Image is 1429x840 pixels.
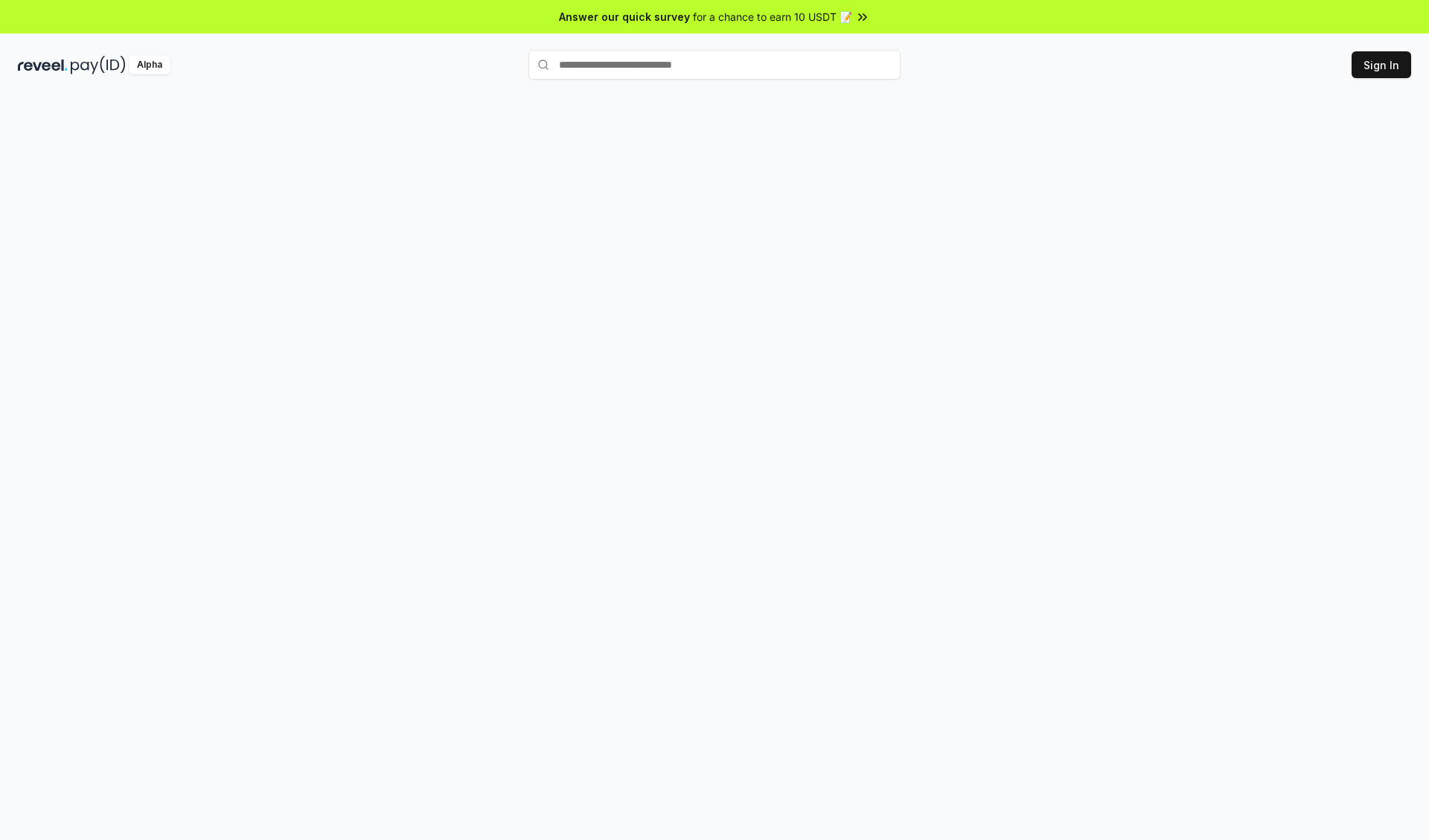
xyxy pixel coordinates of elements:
img: pay_id [71,56,126,74]
span: Answer our quick survey [559,9,690,25]
div: Alpha [129,56,170,74]
span: for a chance to earn 10 USDT 📝 [693,9,852,25]
button: Sign In [1352,51,1411,78]
img: reveel_dark [18,56,68,74]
